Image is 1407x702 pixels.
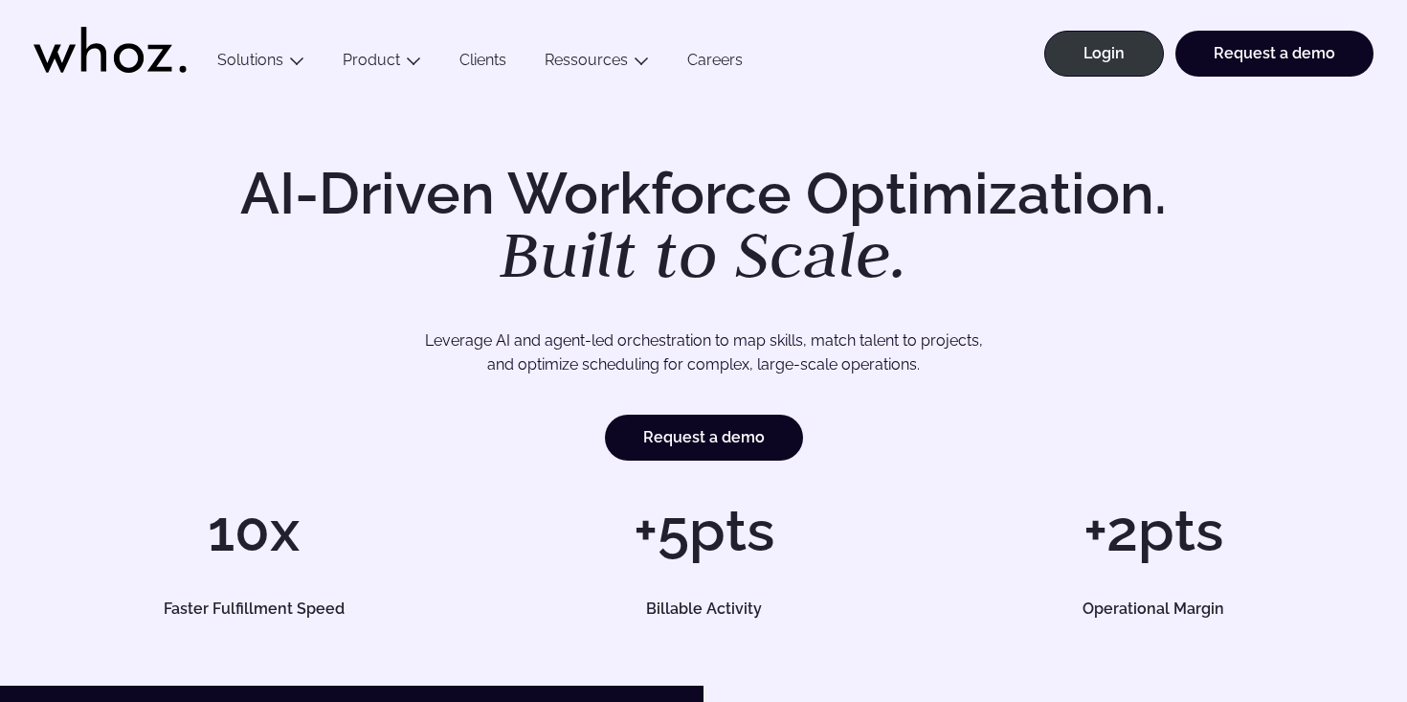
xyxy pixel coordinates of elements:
a: Request a demo [605,415,803,461]
a: Ressources [545,51,628,69]
a: Login [1044,31,1164,77]
a: Careers [668,51,762,77]
h5: Faster Fulfillment Speed [60,601,448,617]
a: Product [343,51,400,69]
h1: 10x [38,502,469,559]
a: Clients [440,51,525,77]
h1: +5pts [488,502,919,559]
h1: AI-Driven Workforce Optimization. [213,165,1194,287]
h5: Billable Activity [510,601,898,617]
h1: +2pts [938,502,1369,559]
button: Solutions [198,51,324,77]
button: Product [324,51,440,77]
em: Built to Scale. [500,212,907,296]
a: Request a demo [1175,31,1373,77]
button: Ressources [525,51,668,77]
h5: Operational Margin [960,601,1348,617]
p: Leverage AI and agent-led orchestration to map skills, match talent to projects, and optimize sch... [105,328,1303,377]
